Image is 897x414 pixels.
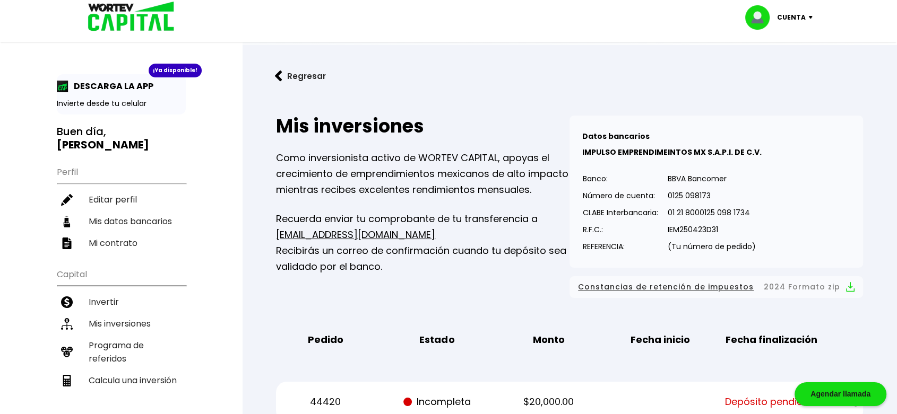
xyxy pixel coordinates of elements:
a: Mi contrato [57,232,186,254]
p: 0125 098173 [668,188,756,204]
a: Editar perfil [57,189,186,210]
p: 44420 [279,394,373,410]
img: calculadora-icon.17d418c4.svg [61,375,73,386]
img: editar-icon.952d3147.svg [61,194,73,206]
img: profile-image [745,5,777,30]
p: 01 21 8000125 098 1734 [668,205,756,221]
p: Incompleta [390,394,484,410]
b: Datos bancarios [582,131,650,142]
b: Monto [532,332,564,348]
a: [EMAIL_ADDRESS][DOMAIN_NAME] [276,228,435,241]
p: Banco: [583,171,658,187]
img: inversiones-icon.6695dc30.svg [61,318,73,330]
a: flecha izquierdaRegresar [259,62,880,90]
p: Recuerda enviar tu comprobante de tu transferencia a Recibirás un correo de confirmación cuando t... [276,211,570,275]
p: BBVA Bancomer [668,171,756,187]
img: flecha izquierda [275,71,282,82]
img: app-icon [57,81,68,92]
button: Constancias de retención de impuestos2024 Formato zip [578,280,855,294]
p: Invierte desde tu celular [57,98,186,109]
img: invertir-icon.b3b967d7.svg [61,296,73,308]
ul: Perfil [57,160,186,254]
span: Depósito pendiente [725,394,818,410]
p: (Tu número de pedido) [668,239,756,254]
img: datos-icon.10cf9172.svg [61,216,73,227]
b: IMPULSO EMPRENDIMEINTOS MX S.A.P.I. DE C.V. [582,147,762,157]
b: [PERSON_NAME] [57,137,149,152]
img: recomiendanos-icon.9b8e9327.svg [61,346,73,358]
p: $20,000.00 [502,394,596,410]
p: R.F.C.: [583,222,658,237]
span: Constancias de retención de impuestos [578,280,754,294]
a: Mis inversiones [57,313,186,334]
a: Calcula una inversión [57,369,186,391]
img: contrato-icon.f2db500c.svg [61,237,73,249]
img: icon-down [806,16,820,19]
p: Cuenta [777,10,806,25]
p: IEM250423D31 [668,222,756,237]
a: Programa de referidos [57,334,186,369]
b: Pedido [308,332,343,348]
p: REFERENCIA: [583,239,658,254]
b: Estado [419,332,454,348]
a: Invertir [57,291,186,313]
b: Fecha inicio [631,332,690,348]
p: CLABE Interbancaria: [583,205,658,221]
button: Regresar [259,62,342,90]
div: Agendar llamada [795,382,886,406]
div: ¡Ya disponible! [149,64,202,77]
b: Fecha finalización [726,332,817,348]
p: Como inversionista activo de WORTEV CAPITAL, apoyas el crecimiento de emprendimientos mexicanos d... [276,150,570,198]
a: Mis datos bancarios [57,210,186,232]
h3: Buen día, [57,125,186,152]
p: Número de cuenta: [583,188,658,204]
p: DESCARGA LA APP [68,80,153,93]
h2: Mis inversiones [276,116,570,137]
